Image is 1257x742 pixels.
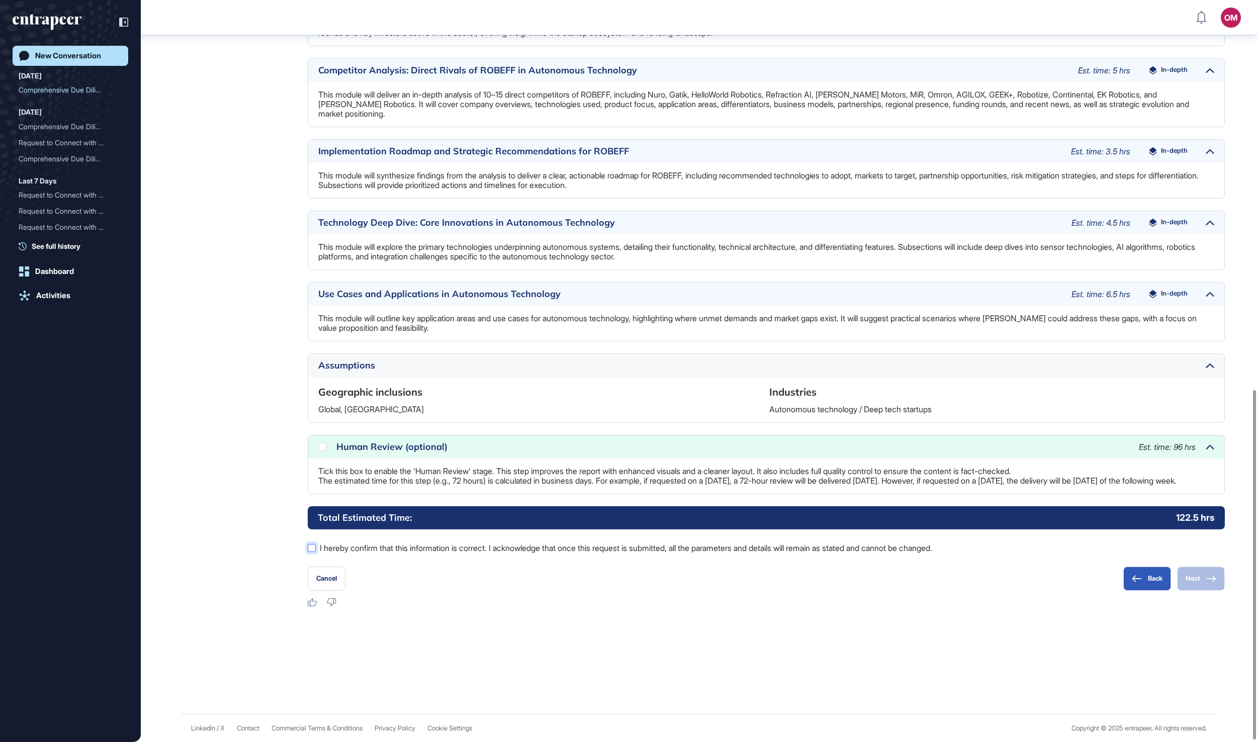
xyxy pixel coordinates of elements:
[1161,219,1188,227] span: In-depth
[19,82,114,98] div: Comprehensive Due Diligen...
[13,261,128,282] a: Dashboard
[191,724,215,732] a: Linkedin
[19,203,122,219] div: Request to Connect with Reese
[427,724,472,732] a: Cookie Settings
[318,242,1214,261] p: This module will explore the primary technologies underpinning autonomous systems, detailing thei...
[769,405,1214,414] p: Autonomous technology / Deep tech startups
[220,724,225,732] a: X
[35,51,101,60] div: New Conversation
[13,286,128,306] a: Activities
[13,14,81,30] div: entrapeer-logo
[19,241,128,251] a: See full history
[13,46,128,66] a: New Conversation
[1161,147,1188,155] span: In-depth
[1071,724,1207,732] div: Copyright © 2025 entrapeer, All rights reserved.
[318,511,412,524] h6: Total Estimated Time:
[308,567,345,591] button: Cancel
[35,267,74,276] div: Dashboard
[19,135,114,151] div: Request to Connect with R...
[318,467,1214,486] p: Tick this box to enable the 'Human Review' stage. This step improves the report with enhanced vis...
[318,314,1214,333] p: This module will outline key application areas and use cases for autonomous technology, highlight...
[1071,218,1130,228] span: Est. time: 4.5 hrs
[19,175,56,187] div: Last 7 Days
[1078,65,1130,75] span: Est. time: 5 hrs
[272,724,363,732] a: Commercial Terms & Conditions
[1161,290,1188,298] span: In-depth
[318,361,1196,370] div: Assumptions
[19,187,122,203] div: Request to Connect with Reese
[19,135,122,151] div: Request to Connect with Reese
[318,147,1061,156] div: Implementation Roadmap and Strategic Recommendations for ROBEFF
[19,219,122,235] div: Request to Connect with Reese
[19,119,122,135] div: Comprehensive Due Diligence and Competitor Intelligence Report for ROBEFF in Autonomous Technolog...
[318,385,763,399] h6: Geographic inclusions
[1139,442,1196,452] span: Est. time: 96 hrs
[19,106,42,118] div: [DATE]
[19,119,114,135] div: Comprehensive Due Diligen...
[19,187,114,203] div: Request to Connect with R...
[217,724,219,732] span: /
[1071,146,1130,156] span: Est. time: 3.5 hrs
[1123,567,1171,591] button: Back
[19,203,114,219] div: Request to Connect with R...
[32,241,80,251] span: See full history
[318,405,763,414] p: Global, [GEOGRAPHIC_DATA]
[1071,289,1130,299] span: Est. time: 6.5 hrs
[36,291,70,300] div: Activities
[318,171,1214,190] p: This module will synthesize findings from the analysis to deliver a clear, actionable roadmap for...
[318,290,1061,299] div: Use Cases and Applications in Autonomous Technology
[19,70,42,82] div: [DATE]
[318,66,1068,75] div: Competitor Analysis: Direct Rivals of ROBEFF in Autonomous Technology
[19,219,114,235] div: Request to Connect with R...
[1161,66,1188,74] span: In-depth
[19,82,122,98] div: Comprehensive Due Diligence and Competitor Intelligence Report for ROBEFF in Autonomous Tech
[19,151,114,167] div: Comprehensive Due Diligen...
[308,541,1225,554] label: I hereby confirm that this information is correct. I acknowledge that once this request is submit...
[318,90,1214,119] p: This module will deliver an in-depth analysis of 10–15 direct competitors of ROBEFF, including Nu...
[769,385,1214,399] h6: Industries
[375,724,415,732] a: Privacy Policy
[1221,8,1241,28] button: OM
[1176,511,1215,524] p: 122.5 hrs
[336,442,1129,451] div: Human Review (optional)
[237,724,259,732] span: Contact
[318,218,1061,227] div: Technology Deep Dive: Core Innovations in Autonomous Technology
[19,151,122,167] div: Comprehensive Due Diligence Report for ROBEFF in Autonomous Tech: Market Insights, Competitor Ana...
